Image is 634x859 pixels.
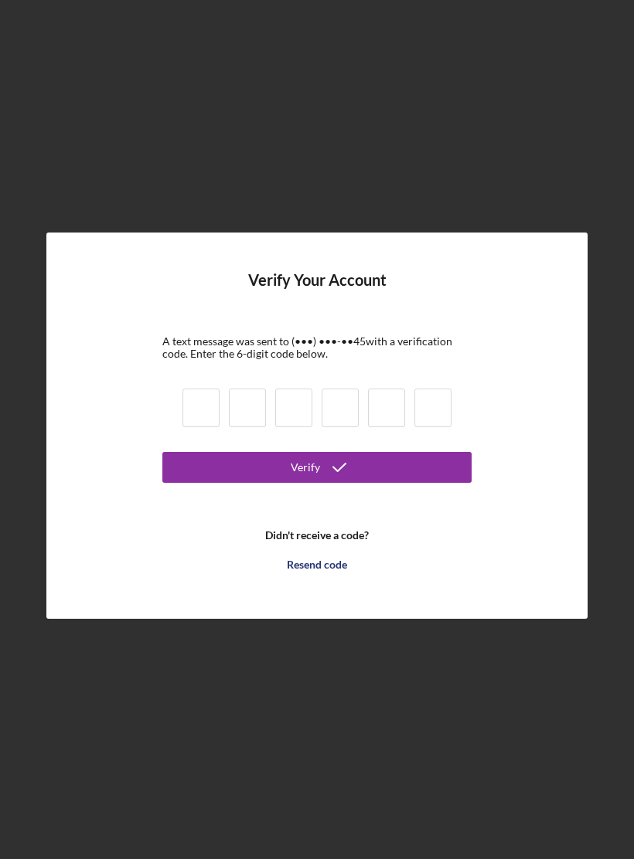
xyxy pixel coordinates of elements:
[291,452,320,483] div: Verify
[248,271,387,312] h4: Verify Your Account
[287,549,347,580] div: Resend code
[265,529,369,542] b: Didn't receive a code?
[162,549,472,580] button: Resend code
[162,335,472,360] div: A text message was sent to (•••) •••-•• 45 with a verification code. Enter the 6-digit code below.
[162,452,472,483] button: Verify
